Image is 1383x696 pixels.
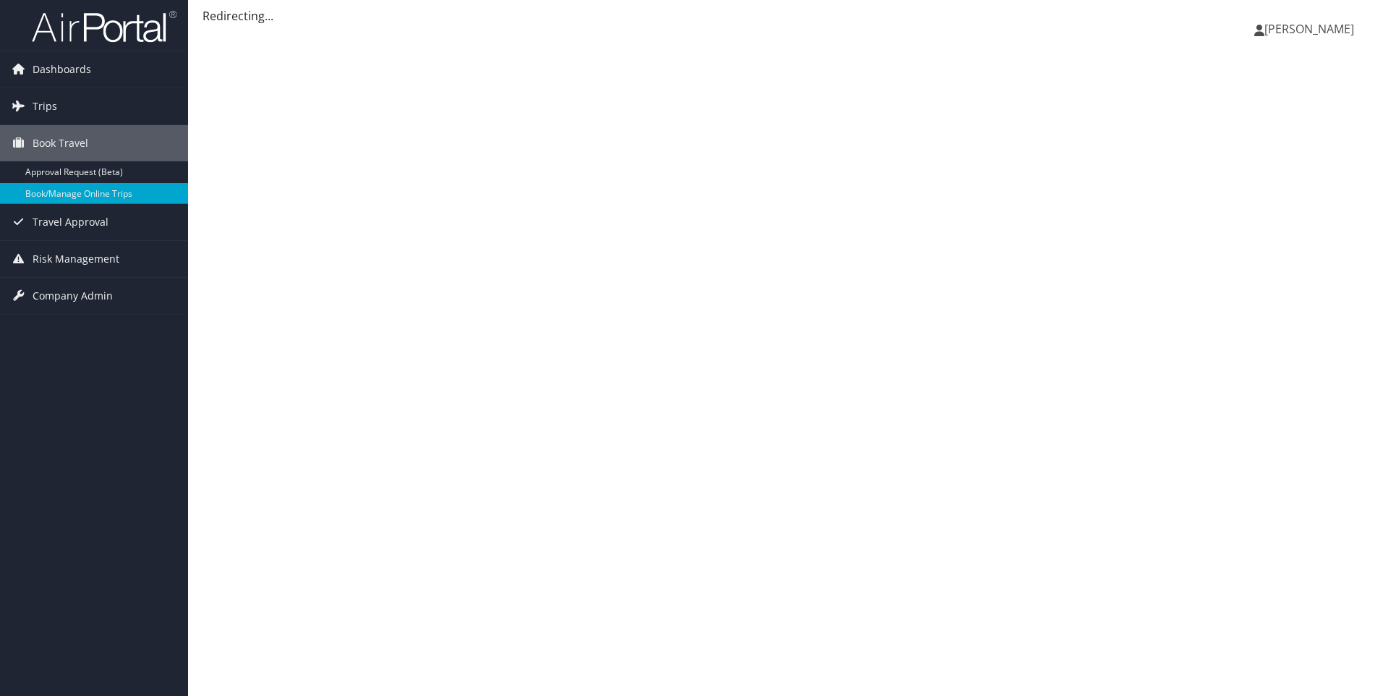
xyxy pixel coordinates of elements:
[203,7,1369,25] div: Redirecting...
[32,9,176,43] img: airportal-logo.png
[33,241,119,277] span: Risk Management
[33,204,108,240] span: Travel Approval
[33,51,91,88] span: Dashboards
[1264,21,1354,37] span: [PERSON_NAME]
[1254,7,1369,51] a: [PERSON_NAME]
[33,278,113,314] span: Company Admin
[33,88,57,124] span: Trips
[33,125,88,161] span: Book Travel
